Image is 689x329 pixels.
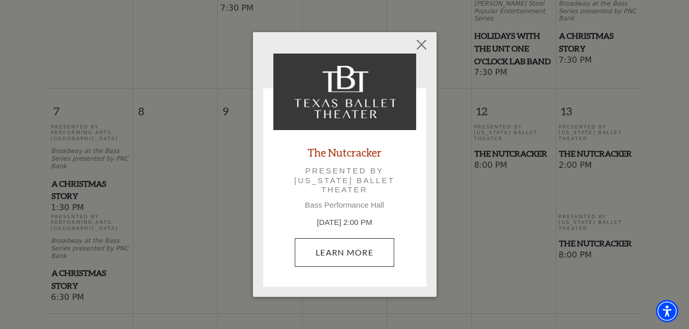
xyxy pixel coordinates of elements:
p: [DATE] 2:00 PM [273,217,416,229]
button: Close [412,35,431,54]
p: Presented by [US_STATE] Ballet Theater [288,166,402,194]
img: The Nutcracker [273,54,416,130]
p: Bass Performance Hall [273,200,416,210]
div: Accessibility Menu [656,300,678,322]
a: The Nutcracker [308,145,381,159]
a: December 13, 2:00 PM Learn More [295,238,394,267]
